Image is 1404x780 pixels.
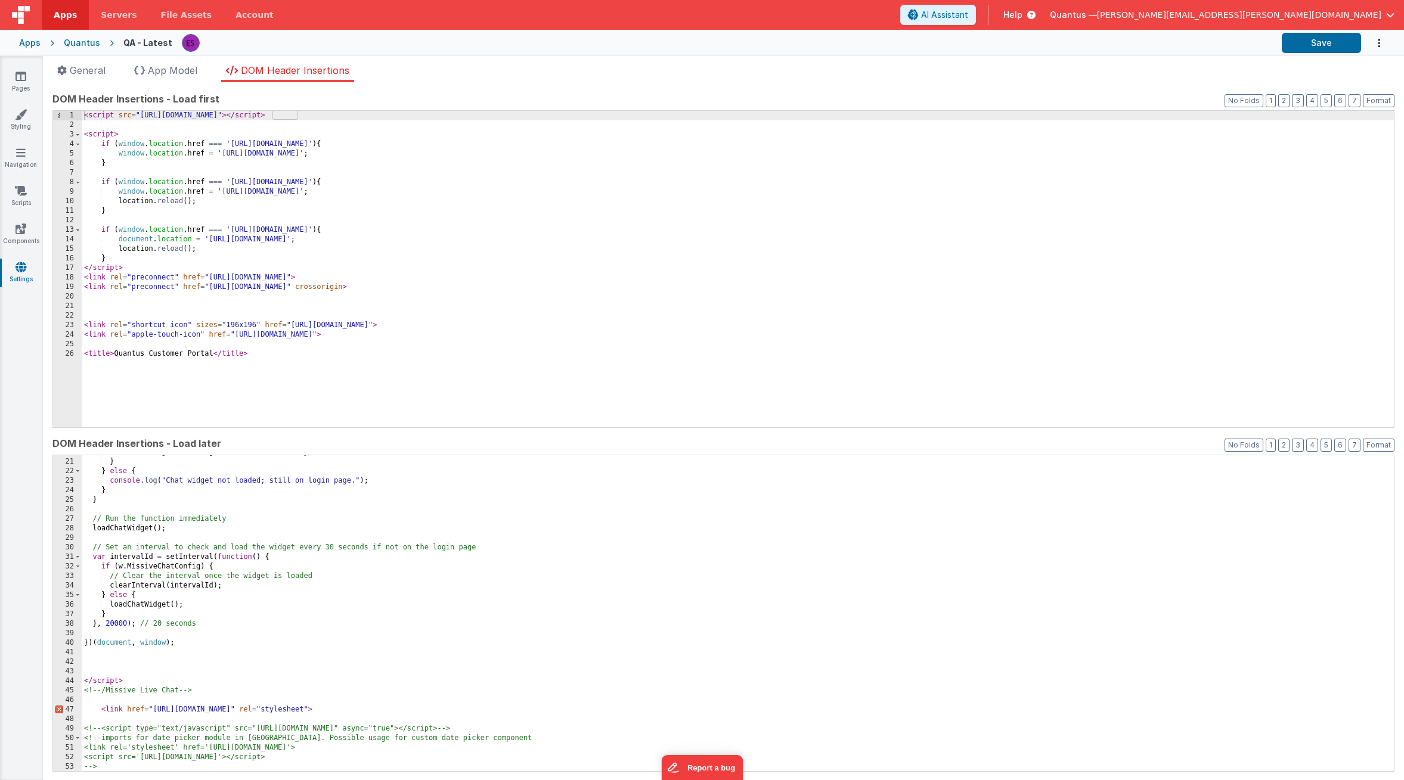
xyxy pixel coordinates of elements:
button: 5 [1321,439,1332,452]
span: File Assets [161,9,212,21]
div: 28 [53,524,82,533]
div: 42 [53,657,82,667]
button: 4 [1306,439,1318,452]
div: 52 [53,753,82,762]
span: Apps [54,9,77,21]
span: Quantus — [1050,9,1097,21]
span: DOM Header Insertions - Load first [52,92,219,106]
div: 20 [53,292,82,302]
div: 10 [53,197,82,206]
div: 2 [53,120,82,130]
span: DOM Header Insertions [241,64,349,76]
div: 23 [53,476,82,486]
div: 40 [53,638,82,648]
div: 44 [53,676,82,686]
span: App Model [148,64,197,76]
span: AI Assistant [921,9,968,21]
button: Save [1282,33,1361,53]
button: 1 [1266,94,1276,107]
div: 4 [53,139,82,149]
div: 13 [53,225,82,235]
span: Servers [101,9,137,21]
button: Options [1361,31,1385,55]
div: 29 [53,533,82,543]
div: 36 [53,600,82,610]
button: 6 [1334,94,1346,107]
div: 22 [53,467,82,476]
div: 26 [53,505,82,514]
div: 30 [53,543,82,552]
div: 46 [53,695,82,705]
div: 16 [53,254,82,263]
div: 19 [53,282,82,292]
span: [PERSON_NAME][EMAIL_ADDRESS][PERSON_NAME][DOMAIN_NAME] [1097,9,1381,21]
div: 39 [53,629,82,638]
button: Quantus — [PERSON_NAME][EMAIL_ADDRESS][PERSON_NAME][DOMAIN_NAME] [1050,9,1394,21]
div: 32 [53,562,82,571]
div: 1 [53,111,82,120]
div: 27 [53,514,82,524]
button: No Folds [1225,439,1263,452]
div: 49 [53,724,82,734]
div: 41 [53,648,82,657]
div: 48 [53,714,82,724]
button: Format [1363,439,1394,452]
div: 21 [53,457,82,467]
div: Apps [19,37,41,49]
button: 7 [1349,439,1360,452]
div: 8 [53,178,82,187]
div: 53 [53,762,82,772]
div: 25 [53,340,82,349]
iframe: Marker.io feedback button [661,755,743,780]
div: 14 [53,235,82,244]
button: 3 [1292,439,1304,452]
div: 15 [53,244,82,254]
button: 6 [1334,439,1346,452]
span: General [70,64,106,76]
div: 34 [53,581,82,591]
div: 17 [53,263,82,273]
button: 7 [1349,94,1360,107]
button: Format [1363,94,1394,107]
div: 24 [53,330,82,340]
div: 3 [53,130,82,139]
div: 9 [53,187,82,197]
div: 12 [53,216,82,225]
div: 43 [53,667,82,676]
div: 45 [53,686,82,695]
button: 2 [1278,439,1290,452]
button: 5 [1321,94,1332,107]
div: 6 [53,159,82,168]
div: 23 [53,321,82,330]
div: Quantus [64,37,100,49]
div: 26 [53,349,82,359]
button: 4 [1306,94,1318,107]
div: 33 [53,571,82,581]
div: 21 [53,302,82,311]
div: 50 [53,734,82,743]
div: QA - Latest [123,37,172,49]
div: 18 [53,273,82,282]
img: 2445f8d87038429357ee99e9bdfcd63a [182,35,199,51]
button: AI Assistant [900,5,976,25]
div: 47 [53,705,82,714]
div: 38 [53,619,82,629]
div: 22 [53,311,82,321]
div: 11 [53,206,82,216]
span: Help [1003,9,1022,21]
div: 35 [53,591,82,600]
div: 31 [53,552,82,562]
button: 2 [1278,94,1290,107]
button: No Folds [1225,94,1263,107]
div: 51 [53,743,82,753]
div: 7 [53,168,82,178]
span: DOM Header Insertions - Load later [52,436,221,450]
div: 5 [53,149,82,159]
button: 3 [1292,94,1304,107]
div: 25 [53,495,82,505]
div: 37 [53,610,82,619]
div: 24 [53,486,82,495]
button: 1 [1266,439,1276,452]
